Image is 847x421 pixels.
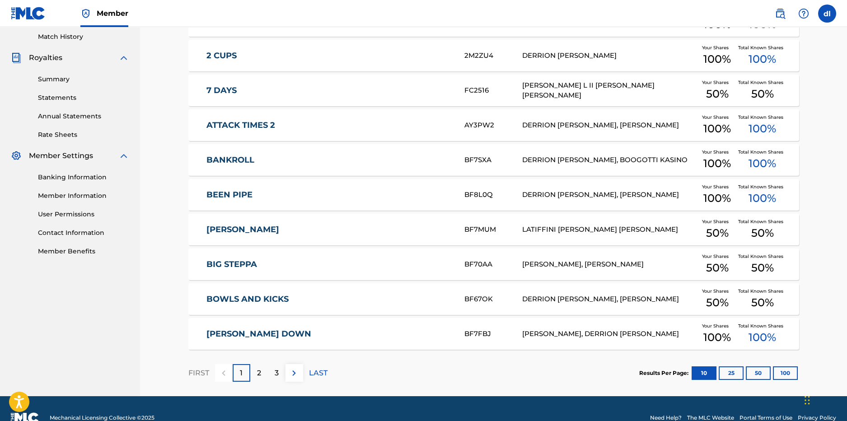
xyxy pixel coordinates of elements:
[38,210,129,219] a: User Permissions
[464,225,522,235] div: BF7MUM
[702,44,732,51] span: Your Shares
[309,368,328,379] p: LAST
[702,218,732,225] span: Your Shares
[751,225,773,241] span: 50 %
[38,32,129,42] a: Match History
[38,112,129,121] a: Annual Statements
[522,190,696,200] div: DERRION [PERSON_NAME], [PERSON_NAME]
[738,79,786,86] span: Total Known Shares
[798,8,809,19] img: help
[464,155,522,165] div: BF7SXA
[240,368,243,379] p: 1
[738,323,786,329] span: Total Known Shares
[464,329,522,339] div: BF7FBJ
[464,51,522,61] div: 2M2ZU4
[703,121,731,137] span: 100 %
[206,51,452,61] a: 2 CUPS
[522,51,696,61] div: DERRION [PERSON_NAME]
[706,225,728,241] span: 50 %
[746,366,771,380] button: 50
[11,7,46,20] img: MLC Logo
[11,150,22,161] img: Member Settings
[751,295,773,311] span: 50 %
[206,225,452,235] a: [PERSON_NAME]
[522,225,696,235] div: LATIFFINI [PERSON_NAME] [PERSON_NAME]
[749,329,776,346] span: 100 %
[702,183,732,190] span: Your Shares
[692,366,716,380] button: 10
[206,155,452,165] a: BANKROLL
[738,183,786,190] span: Total Known Shares
[38,228,129,238] a: Contact Information
[703,51,731,67] span: 100 %
[749,51,776,67] span: 100 %
[802,378,847,421] iframe: Chat Widget
[702,253,732,260] span: Your Shares
[703,155,731,172] span: 100 %
[206,85,452,96] a: 7 DAYS
[275,368,279,379] p: 3
[702,114,732,121] span: Your Shares
[464,120,522,131] div: AY3PW2
[464,294,522,304] div: BF67OK
[97,8,128,19] span: Member
[773,366,798,380] button: 100
[29,150,93,161] span: Member Settings
[206,329,452,339] a: [PERSON_NAME] DOWN
[702,79,732,86] span: Your Shares
[522,294,696,304] div: DERRION [PERSON_NAME], [PERSON_NAME]
[522,155,696,165] div: DERRION [PERSON_NAME], BOOGOTTI KASINO
[38,191,129,201] a: Member Information
[749,155,776,172] span: 100 %
[738,44,786,51] span: Total Known Shares
[206,294,452,304] a: BOWLS AND KICKS
[206,259,452,270] a: BIG STEPPA
[702,288,732,295] span: Your Shares
[522,259,696,270] div: [PERSON_NAME], [PERSON_NAME]
[738,253,786,260] span: Total Known Shares
[118,52,129,63] img: expand
[188,368,209,379] p: FIRST
[522,80,696,101] div: [PERSON_NAME] L II [PERSON_NAME] [PERSON_NAME]
[289,368,299,379] img: right
[738,114,786,121] span: Total Known Shares
[738,218,786,225] span: Total Known Shares
[118,150,129,161] img: expand
[464,259,522,270] div: BF70AA
[751,86,773,102] span: 50 %
[706,86,728,102] span: 50 %
[751,260,773,276] span: 50 %
[206,190,452,200] a: BEEN PIPE
[749,190,776,206] span: 100 %
[706,295,728,311] span: 50 %
[749,121,776,137] span: 100 %
[703,329,731,346] span: 100 %
[464,190,522,200] div: BF8L0Q
[11,52,22,63] img: Royalties
[706,260,728,276] span: 50 %
[206,120,452,131] a: ATTACK TIMES 2
[738,288,786,295] span: Total Known Shares
[795,5,813,23] div: Help
[775,8,786,19] img: search
[639,369,691,377] p: Results Per Page:
[738,149,786,155] span: Total Known Shares
[38,173,129,182] a: Banking Information
[805,387,810,414] div: Drag
[522,329,696,339] div: [PERSON_NAME], DERRION [PERSON_NAME]
[702,149,732,155] span: Your Shares
[257,368,261,379] p: 2
[822,278,847,351] iframe: Resource Center
[464,85,522,96] div: FC2516
[38,247,129,256] a: Member Benefits
[771,5,789,23] a: Public Search
[703,190,731,206] span: 100 %
[80,8,91,19] img: Top Rightsholder
[38,130,129,140] a: Rate Sheets
[818,5,836,23] div: User Menu
[702,323,732,329] span: Your Shares
[522,120,696,131] div: DERRION [PERSON_NAME], [PERSON_NAME]
[719,366,744,380] button: 25
[38,75,129,84] a: Summary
